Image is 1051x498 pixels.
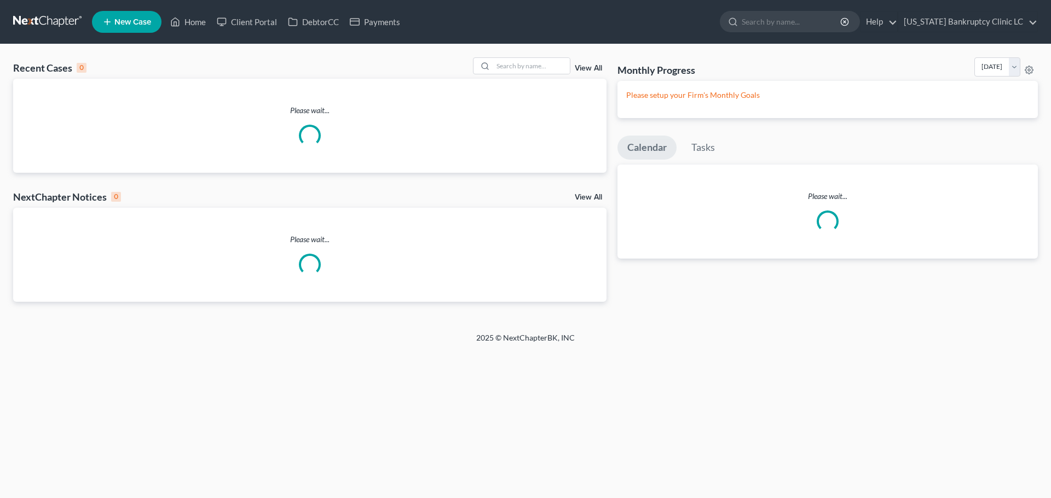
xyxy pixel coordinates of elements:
p: Please setup your Firm's Monthly Goals [626,90,1029,101]
a: View All [575,194,602,201]
a: View All [575,65,602,72]
p: Please wait... [13,234,607,245]
div: Recent Cases [13,61,86,74]
p: Please wait... [617,191,1038,202]
input: Search by name... [742,11,842,32]
a: Client Portal [211,12,282,32]
h3: Monthly Progress [617,63,695,77]
a: Payments [344,12,406,32]
div: 0 [111,192,121,202]
span: New Case [114,18,151,26]
input: Search by name... [493,58,570,74]
a: Calendar [617,136,677,160]
div: 2025 © NextChapterBK, INC [213,332,838,352]
a: [US_STATE] Bankruptcy Clinic LC [898,12,1037,32]
div: 0 [77,63,86,73]
p: Please wait... [13,105,607,116]
a: Tasks [682,136,725,160]
div: NextChapter Notices [13,190,121,203]
a: Home [165,12,211,32]
a: Help [861,12,897,32]
a: DebtorCC [282,12,344,32]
